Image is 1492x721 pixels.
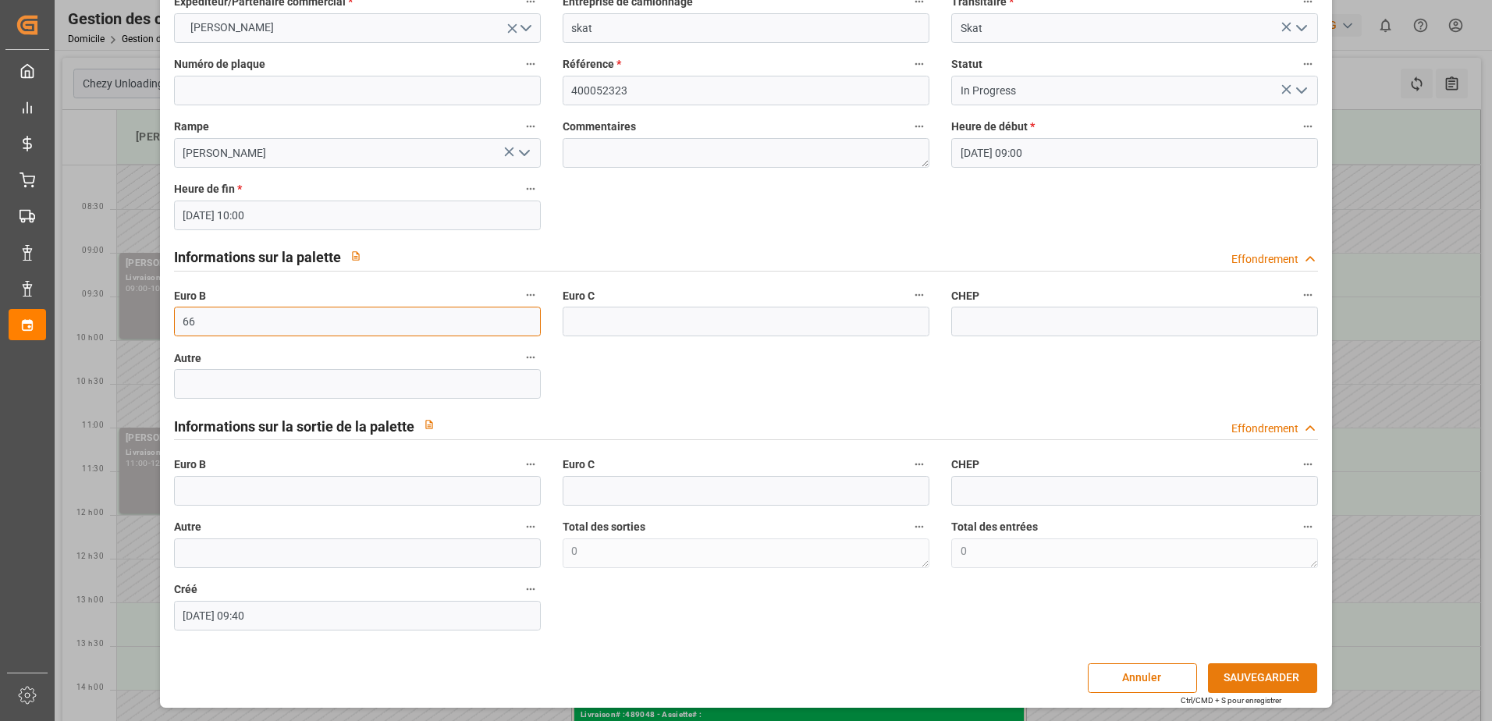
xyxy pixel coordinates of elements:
[951,289,979,302] font: CHEP
[414,410,444,439] button: View description
[174,201,541,230] input: JJ-MM-AAAA HH :MM
[909,517,929,537] button: Total des sorties
[174,458,206,471] font: Euro B
[174,138,541,168] input: Type à rechercher/sélectionner
[951,458,979,471] font: CHEP
[563,538,929,568] textarea: 0
[174,13,541,43] button: Ouvrir le menu
[520,179,541,199] button: Heure de fin *
[174,520,201,533] font: Autre
[520,347,541,368] button: Autre
[1298,285,1318,305] button: CHEP
[1181,694,1281,706] div: Ctrl/CMD + S pour enregistrer
[1231,421,1298,437] div: Effondrement
[174,247,341,268] h2: Informations sur la palette
[520,517,541,537] button: Autre
[951,138,1318,168] input: JJ-MM-AAAA HH :MM
[951,76,1318,105] input: Type à rechercher/sélectionner
[1088,663,1197,693] button: Annuler
[1208,663,1317,693] button: SAUVEGARDER
[563,120,636,133] font: Commentaires
[951,538,1318,568] textarea: 0
[1298,54,1318,74] button: Statut
[951,520,1038,533] font: Total des entrées
[1298,116,1318,137] button: Heure de début *
[951,58,982,70] font: Statut
[563,520,645,533] font: Total des sorties
[520,285,541,305] button: Euro B
[909,54,929,74] button: Référence *
[183,20,282,36] span: [PERSON_NAME]
[1289,79,1313,103] button: Ouvrir le menu
[174,352,201,364] font: Autre
[520,54,541,74] button: Numéro de plaque
[520,116,541,137] button: Rampe
[174,601,541,630] input: JJ-MM-AAAA HH :MM
[563,58,614,70] font: Référence
[520,579,541,599] button: Créé
[909,454,929,474] button: Euro C
[909,116,929,137] button: Commentaires
[1298,454,1318,474] button: CHEP
[174,289,206,302] font: Euro B
[563,289,595,302] font: Euro C
[1231,251,1298,268] div: Effondrement
[520,454,541,474] button: Euro B
[174,120,209,133] font: Rampe
[174,58,265,70] font: Numéro de plaque
[1298,517,1318,537] button: Total des entrées
[563,458,595,471] font: Euro C
[1289,16,1313,41] button: Ouvrir le menu
[909,285,929,305] button: Euro C
[511,141,535,165] button: Ouvrir le menu
[951,120,1028,133] font: Heure de début
[174,183,235,195] font: Heure de fin
[174,416,414,437] h2: Informations sur la sortie de la palette
[174,583,197,595] font: Créé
